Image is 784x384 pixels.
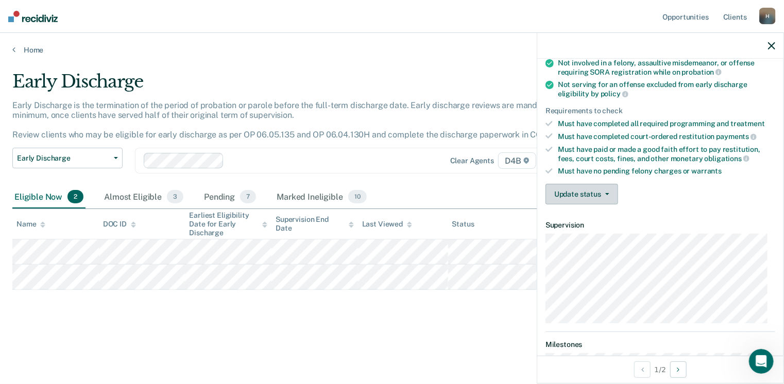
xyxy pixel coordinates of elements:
span: D4B [498,152,536,169]
dt: Milestones [546,340,775,349]
span: 3 [167,190,183,203]
div: Not involved in a felony, assaultive misdemeanor, or offense requiring SORA registration while on [558,59,775,76]
div: Must have no pending felony charges or [558,167,775,176]
div: Earliest Eligibility Date for Early Discharge [189,211,267,237]
div: Must have completed all required programming and [558,119,775,128]
div: Status [452,220,474,229]
span: 7 [240,190,256,203]
p: Early Discharge is the termination of the period of probation or parole before the full-term disc... [12,100,566,140]
div: Pending [202,186,258,208]
div: Eligible Now [12,186,86,208]
div: Supervision End Date [276,215,354,233]
div: Almost Eligible [102,186,185,208]
span: obligations [705,154,749,163]
div: Requirements to check [546,107,775,115]
button: Next Opportunity [670,361,687,378]
span: payments [717,132,757,141]
button: Previous Opportunity [634,361,651,378]
div: Must have paid or made a good faith effort to pay restitution, fees, court costs, fines, and othe... [558,145,775,163]
span: 10 [348,190,367,203]
div: Marked Ineligible [275,186,368,208]
span: treatment [730,119,765,128]
span: warrants [692,167,722,175]
img: Recidiviz [8,11,58,22]
div: Last Viewed [362,220,412,229]
span: probation [682,68,722,76]
div: Clear agents [450,156,494,165]
div: Not serving for an offense excluded from early discharge eligibility by [558,80,775,98]
span: policy [601,90,628,98]
div: Early Discharge [12,71,601,100]
div: DOC ID [103,220,136,229]
dt: Supervision [546,221,775,230]
button: Update status [546,184,618,204]
div: 1 / 2 [537,356,783,383]
span: Early Discharge [17,154,110,163]
span: 2 [67,190,83,203]
a: Home [12,45,772,55]
iframe: Intercom live chat [749,349,774,374]
div: H [759,8,776,24]
div: Must have completed court-ordered restitution [558,132,775,141]
div: Name [16,220,45,229]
